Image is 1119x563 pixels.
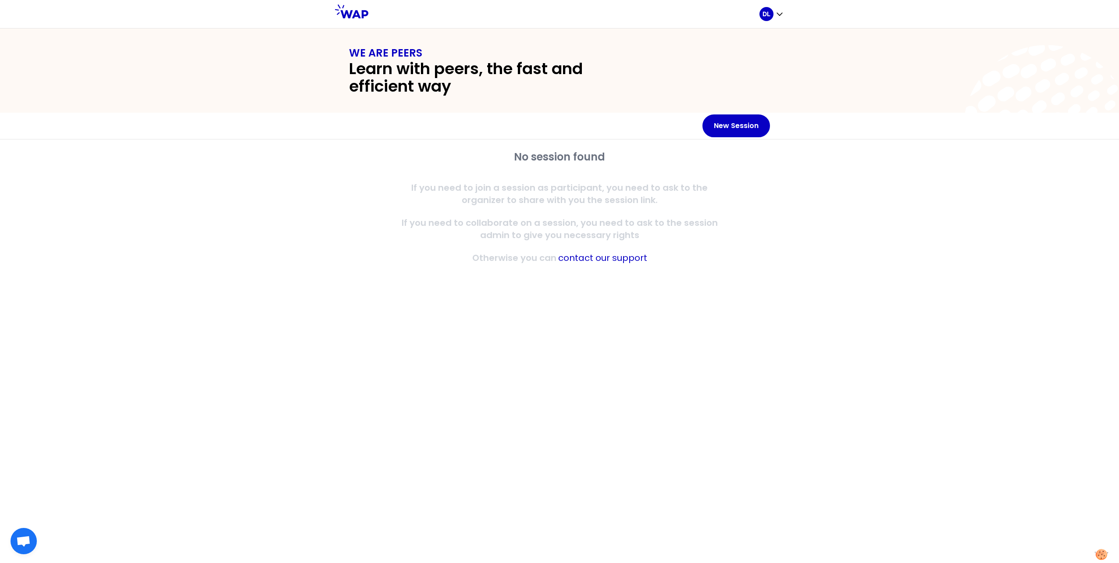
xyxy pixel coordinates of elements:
p: DL [763,10,770,18]
p: If you need to join a session as participant, you need to ask to the organizer to share with you ... [391,182,728,206]
button: New Session [702,114,770,137]
button: DL [759,7,784,21]
p: Otherwise you can [472,252,556,264]
button: contact our support [558,252,647,264]
p: If you need to collaborate on a session, you need to ask to the session admin to give you necessa... [391,217,728,241]
h1: WE ARE PEERS [349,46,770,60]
div: Ouvrir le chat [11,528,37,554]
h2: Learn with peers, the fast and efficient way [349,60,644,95]
h2: No session found [391,150,728,164]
